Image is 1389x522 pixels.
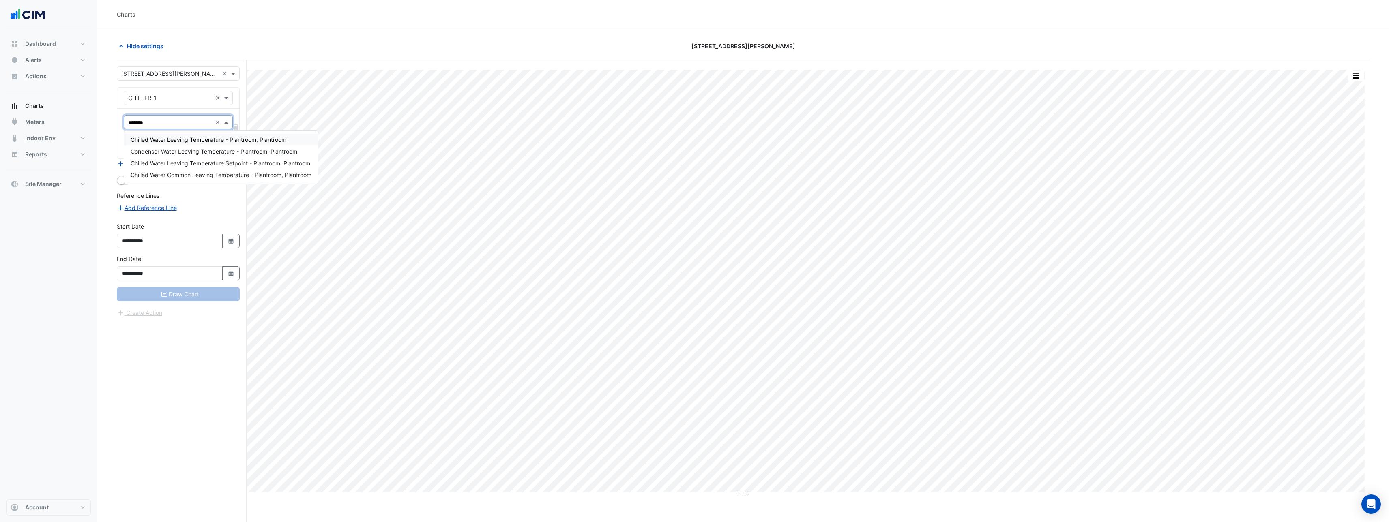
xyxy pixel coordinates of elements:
span: Chilled Water Leaving Temperature Setpoint - Plantroom, Plantroom [131,160,310,167]
button: Meters [6,114,91,130]
span: Clear [215,94,222,102]
span: Choose Function [232,124,240,130]
div: Charts [117,10,135,19]
button: Alerts [6,52,91,68]
span: Chilled Water Leaving Temperature - Plantroom, Plantroom [131,136,286,143]
span: Charts [25,102,44,110]
button: Account [6,499,91,516]
span: Actions [25,72,47,80]
div: Open Intercom Messenger [1361,494,1381,514]
span: Condenser Water Leaving Temperature - Plantroom, Plantroom [131,148,297,155]
span: Clear [215,118,222,126]
fa-icon: Select Date [228,237,235,244]
label: Start Date [117,222,144,231]
button: Add Equipment [117,159,166,169]
button: Actions [6,68,91,84]
button: Dashboard [6,36,91,52]
app-icon: Alerts [11,56,19,64]
button: Indoor Env [6,130,91,146]
span: Clear [222,69,229,78]
button: Site Manager [6,176,91,192]
fa-icon: Select Date [228,270,235,277]
app-icon: Dashboard [11,40,19,48]
button: More Options [1348,71,1364,81]
label: Reference Lines [117,191,159,200]
span: Hide settings [127,42,163,50]
label: End Date [117,255,141,263]
button: Charts [6,98,91,114]
span: Chilled Water Common Leaving Temperature - Plantroom, Plantroom [131,171,311,178]
span: Reports [25,150,47,158]
span: Indoor Env [25,134,56,142]
app-escalated-ticket-create-button: Please correct errors first [117,308,163,315]
span: Account [25,503,49,511]
app-icon: Reports [11,150,19,158]
span: Site Manager [25,180,62,188]
span: [STREET_ADDRESS][PERSON_NAME] [691,42,795,50]
button: Reports [6,146,91,163]
button: Add Reference Line [117,203,177,212]
img: Company Logo [10,6,46,23]
app-icon: Site Manager [11,180,19,188]
app-icon: Charts [11,102,19,110]
span: Alerts [25,56,42,64]
app-icon: Actions [11,72,19,80]
app-icon: Meters [11,118,19,126]
div: Options List [124,130,318,184]
button: Hide settings [117,39,169,53]
span: Dashboard [25,40,56,48]
span: Meters [25,118,45,126]
app-icon: Indoor Env [11,134,19,142]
